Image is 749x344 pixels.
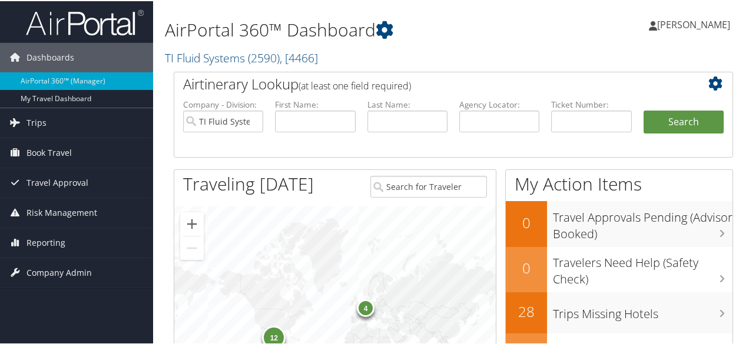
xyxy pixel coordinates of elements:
[506,212,547,232] h2: 0
[459,98,539,109] label: Agency Locator:
[183,73,677,93] h2: Airtinerary Lookup
[644,109,724,133] button: Search
[370,175,486,196] input: Search for Traveler
[553,202,733,241] h3: Travel Approvals Pending (Advisor Booked)
[26,227,65,256] span: Reporting
[657,17,730,30] span: [PERSON_NAME]
[26,107,47,136] span: Trips
[26,197,97,226] span: Risk Management
[248,49,280,65] span: ( 2590 )
[506,257,547,277] h2: 0
[26,257,92,286] span: Company Admin
[506,300,547,320] h2: 28
[165,49,318,65] a: TI Fluid Systems
[26,137,72,166] span: Book Travel
[26,8,144,35] img: airportal-logo.png
[275,98,355,109] label: First Name:
[180,211,204,235] button: Zoom in
[299,78,411,91] span: (at least one field required)
[180,235,204,259] button: Zoom out
[26,42,74,71] span: Dashboards
[165,16,549,41] h1: AirPortal 360™ Dashboard
[649,6,742,41] a: [PERSON_NAME]
[506,171,733,195] h1: My Action Items
[183,98,263,109] label: Company - Division:
[506,291,733,332] a: 28Trips Missing Hotels
[553,299,733,321] h3: Trips Missing Hotels
[280,49,318,65] span: , [ 4466 ]
[553,248,733,286] h3: Travelers Need Help (Safety Check)
[506,246,733,291] a: 0Travelers Need Help (Safety Check)
[183,171,314,195] h1: Traveling [DATE]
[551,98,631,109] label: Ticket Number:
[367,98,448,109] label: Last Name:
[357,298,374,315] div: 4
[26,167,88,196] span: Travel Approval
[506,200,733,245] a: 0Travel Approvals Pending (Advisor Booked)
